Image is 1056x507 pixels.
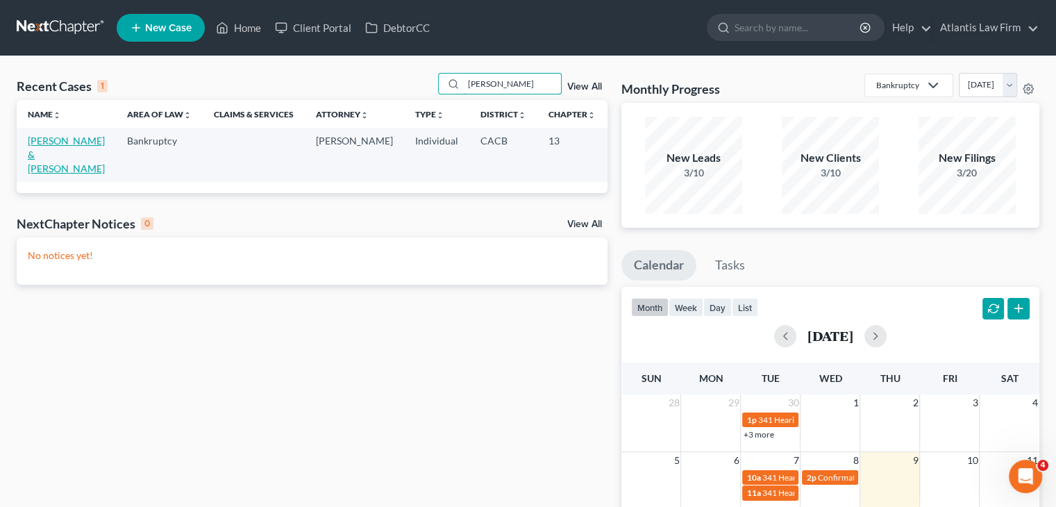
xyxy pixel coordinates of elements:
div: Recent Cases [17,78,108,94]
iframe: Intercom live chat [1009,460,1042,493]
div: 0 [141,217,153,230]
h3: Monthly Progress [621,81,720,97]
span: Mon [698,372,723,384]
span: 6 [732,452,740,469]
div: 3/10 [782,166,879,180]
input: Search by name... [735,15,862,40]
span: 2 [911,394,919,411]
span: 28 [667,394,680,411]
span: 30 [786,394,800,411]
button: day [703,298,732,317]
i: unfold_more [53,111,61,119]
span: 29 [726,394,740,411]
i: unfold_more [183,111,192,119]
span: Wed [819,372,841,384]
a: View All [567,82,602,92]
td: CACB [469,128,537,181]
button: week [669,298,703,317]
a: Typeunfold_more [415,109,444,119]
button: month [631,298,669,317]
span: 341 Hearing for [PERSON_NAME] [762,472,886,483]
span: Thu [880,372,900,384]
td: [PERSON_NAME] [305,128,404,181]
span: 341 Hearing for [PERSON_NAME] & [PERSON_NAME] [762,488,959,498]
div: New Filings [919,150,1016,166]
a: DebtorCC [358,15,437,40]
span: 1p [746,415,756,425]
i: unfold_more [360,111,369,119]
a: Area of Lawunfold_more [127,109,192,119]
span: 4 [1037,460,1048,471]
span: New Case [145,23,192,33]
a: Client Portal [268,15,358,40]
td: Bankruptcy [116,128,203,181]
span: Sat [1000,372,1018,384]
span: 9 [911,452,919,469]
i: unfold_more [436,111,444,119]
div: Bankruptcy [876,79,919,91]
span: 1 [851,394,860,411]
th: Claims & Services [203,100,305,128]
span: 3 [971,394,979,411]
a: Tasks [703,250,757,281]
div: New Leads [645,150,742,166]
span: 7 [791,452,800,469]
i: unfold_more [587,111,596,119]
input: Search by name... [464,74,561,94]
span: 2p [806,472,816,483]
a: Attorneyunfold_more [316,109,369,119]
span: Tue [762,372,780,384]
span: 11a [746,488,760,498]
p: No notices yet! [28,249,596,263]
span: 5 [672,452,680,469]
span: 11 [1025,452,1039,469]
td: 13 [537,128,607,181]
span: 341 Hearing for [PERSON_NAME] [757,415,882,425]
td: Individual [404,128,469,181]
span: 8 [851,452,860,469]
a: +3 more [743,429,773,440]
span: Confirmation Date for [PERSON_NAME] [817,472,964,483]
span: 10 [965,452,979,469]
a: View All [567,219,602,229]
span: 10a [746,472,760,483]
a: Districtunfold_more [480,109,526,119]
div: 3/10 [645,166,742,180]
div: 1 [97,80,108,92]
div: New Clients [782,150,879,166]
a: Help [885,15,932,40]
a: Nameunfold_more [28,109,61,119]
a: Calendar [621,250,696,281]
button: list [732,298,758,317]
span: 4 [1031,394,1039,411]
a: Chapterunfold_more [548,109,596,119]
a: Atlantis Law Firm [933,15,1039,40]
h2: [DATE] [807,329,853,343]
div: NextChapter Notices [17,215,153,232]
a: [PERSON_NAME] & [PERSON_NAME] [28,135,105,174]
div: 3/20 [919,166,1016,180]
i: unfold_more [518,111,526,119]
a: Home [209,15,268,40]
span: Fri [942,372,957,384]
span: Sun [641,372,661,384]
